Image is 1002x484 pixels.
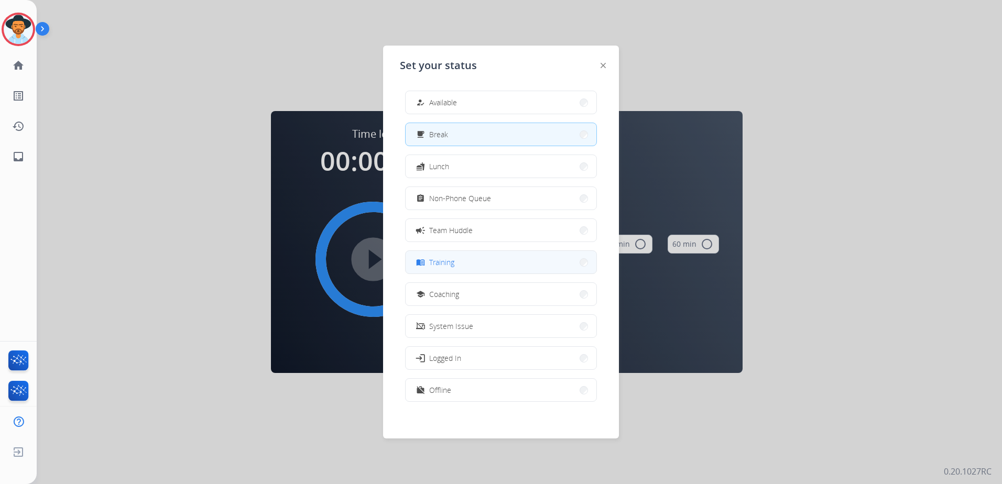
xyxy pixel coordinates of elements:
mat-icon: home [12,59,25,72]
mat-icon: how_to_reg [416,98,425,107]
mat-icon: assignment [416,194,425,203]
span: System Issue [429,321,473,332]
button: Offline [406,379,596,401]
button: Training [406,251,596,273]
img: avatar [4,15,33,44]
button: Available [406,91,596,114]
button: Break [406,123,596,146]
mat-icon: campaign [415,225,426,235]
mat-icon: free_breakfast [416,130,425,139]
button: Non-Phone Queue [406,187,596,210]
button: Lunch [406,155,596,178]
mat-icon: menu_book [416,258,425,267]
mat-icon: fastfood [416,162,425,171]
button: Team Huddle [406,219,596,241]
span: Offline [429,384,451,395]
mat-icon: login [415,353,426,363]
mat-icon: phonelink_off [416,322,425,331]
span: Non-Phone Queue [429,193,491,204]
mat-icon: list_alt [12,90,25,102]
mat-icon: work_off [416,386,425,394]
span: Team Huddle [429,225,473,236]
span: Training [429,257,454,268]
img: close-button [601,63,606,68]
mat-icon: school [416,290,425,299]
span: Coaching [429,289,459,300]
span: Logged In [429,353,461,364]
button: Coaching [406,283,596,305]
button: Logged In [406,347,596,369]
mat-icon: history [12,120,25,133]
mat-icon: inbox [12,150,25,163]
span: Break [429,129,448,140]
span: Available [429,97,457,108]
span: Lunch [429,161,449,172]
button: System Issue [406,315,596,337]
p: 0.20.1027RC [944,465,992,478]
span: Set your status [400,58,477,73]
